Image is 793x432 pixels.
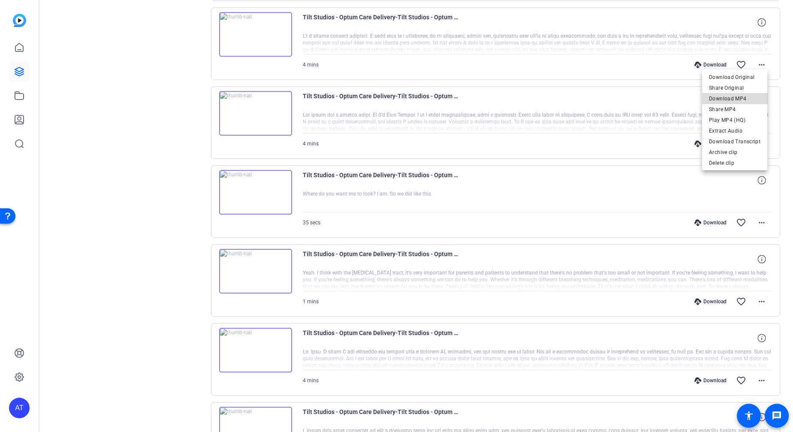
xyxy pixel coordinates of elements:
span: Play MP4 (HQ) [709,115,760,125]
span: Share MP4 [709,104,760,115]
span: Archive clip [709,147,760,157]
span: Download Transcript [709,136,760,147]
span: Download Original [709,72,760,82]
span: Share Original [709,83,760,93]
span: Delete clip [709,158,760,168]
span: Extract Audio [709,126,760,136]
span: Download MP4 [709,94,760,104]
